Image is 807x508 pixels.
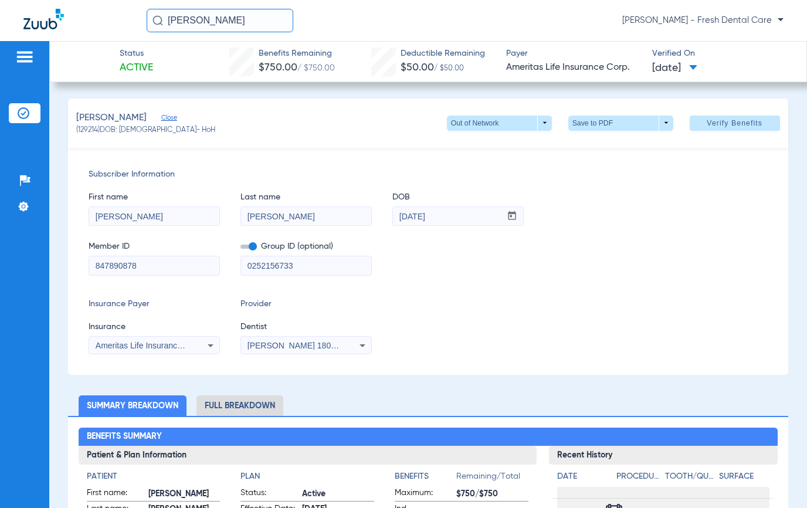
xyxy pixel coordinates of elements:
[76,126,215,136] span: (129214) DOB: [DEMOGRAPHIC_DATA] - HoH
[89,168,767,181] span: Subscriber Information
[79,446,537,465] h3: Patient & Plan Information
[652,61,697,76] span: [DATE]
[161,114,172,125] span: Close
[15,50,34,64] img: hamburger-icon
[240,298,372,310] span: Provider
[302,488,374,500] span: Active
[240,321,372,333] span: Dentist
[23,9,64,29] img: Zuub Logo
[152,15,163,26] img: Search Icon
[456,470,528,487] span: Remaining/Total
[719,470,769,483] h4: Surface
[259,48,335,60] span: Benefits Remaining
[506,48,642,60] span: Payer
[616,470,661,487] app-breakdown-title: Procedure
[76,111,147,126] span: [PERSON_NAME]
[557,470,606,487] app-breakdown-title: Date
[501,207,524,226] button: Open calendar
[447,116,552,131] button: Out of Network
[240,241,372,253] span: Group ID (optional)
[568,116,673,131] button: Save to PDF
[120,60,153,75] span: Active
[456,488,528,500] span: $750/$750
[196,395,283,416] li: Full Breakdown
[401,62,434,73] span: $50.00
[96,341,204,350] span: Ameritas Life Insurance Corp.
[652,48,788,60] span: Verified On
[89,298,220,310] span: Insurance Payer
[240,487,298,501] span: Status:
[690,116,780,131] button: Verify Benefits
[401,48,485,60] span: Deductible Remaining
[89,241,220,253] span: Member ID
[79,428,778,446] h2: Benefits Summary
[87,487,144,501] span: First name:
[434,65,464,72] span: / $50.00
[506,60,642,75] span: Ameritas Life Insurance Corp.
[89,321,220,333] span: Insurance
[395,487,452,501] span: Maximum:
[120,48,153,60] span: Status
[395,470,456,483] h4: Benefits
[549,446,778,465] h3: Recent History
[557,470,606,483] h4: Date
[707,118,762,128] span: Verify Benefits
[748,452,807,508] iframe: Chat Widget
[297,64,335,72] span: / $750.00
[89,191,220,204] span: First name
[259,62,297,73] span: $750.00
[148,488,221,500] span: [PERSON_NAME]
[392,191,524,204] span: DOB
[616,470,661,483] h4: Procedure
[87,470,221,483] h4: Patient
[240,191,372,204] span: Last name
[395,470,456,487] app-breakdown-title: Benefits
[622,15,784,26] span: [PERSON_NAME] - Fresh Dental Care
[147,9,293,32] input: Search for patients
[79,395,187,416] li: Summary Breakdown
[247,341,363,350] span: [PERSON_NAME] 1801023031
[665,470,716,487] app-breakdown-title: Tooth/Quad
[719,470,769,487] app-breakdown-title: Surface
[665,470,716,483] h4: Tooth/Quad
[240,470,374,483] h4: Plan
